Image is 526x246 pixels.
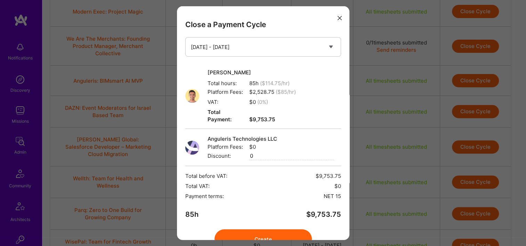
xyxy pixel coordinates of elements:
[208,80,245,87] span: Total hours:
[208,143,334,150] span: $0
[185,141,199,155] img: User Avatar
[208,143,245,150] span: Platform Fees:
[185,20,341,29] h3: Close a Payment Cycle
[208,116,275,123] strong: $9,753.75
[208,152,245,159] span: Discount:
[208,88,245,96] span: Platform Fees:
[260,80,290,87] span: ($ 114.75 /hr)
[208,88,296,96] span: $ 2,528.75
[334,182,341,190] span: $0
[257,99,268,105] span: ( 0 %)
[324,192,341,200] span: NET 15
[177,6,349,240] div: modal
[208,98,296,106] span: $0
[208,98,245,106] span: VAT:
[276,89,296,95] span: ($ 85 /hr)
[208,69,296,76] span: [PERSON_NAME]
[208,135,334,142] span: Anguleris Technologies LLC
[208,108,245,123] span: Total Payment:
[185,182,210,190] span: Total VAT:
[185,172,227,180] span: Total before VAT:
[185,211,199,218] span: 85h
[316,172,341,180] span: $9,753.75
[185,192,224,200] span: Payment terms:
[185,89,199,103] img: User Avatar
[208,80,296,87] span: 85h
[338,16,342,20] i: icon Close
[306,211,341,218] span: $ 9,753.75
